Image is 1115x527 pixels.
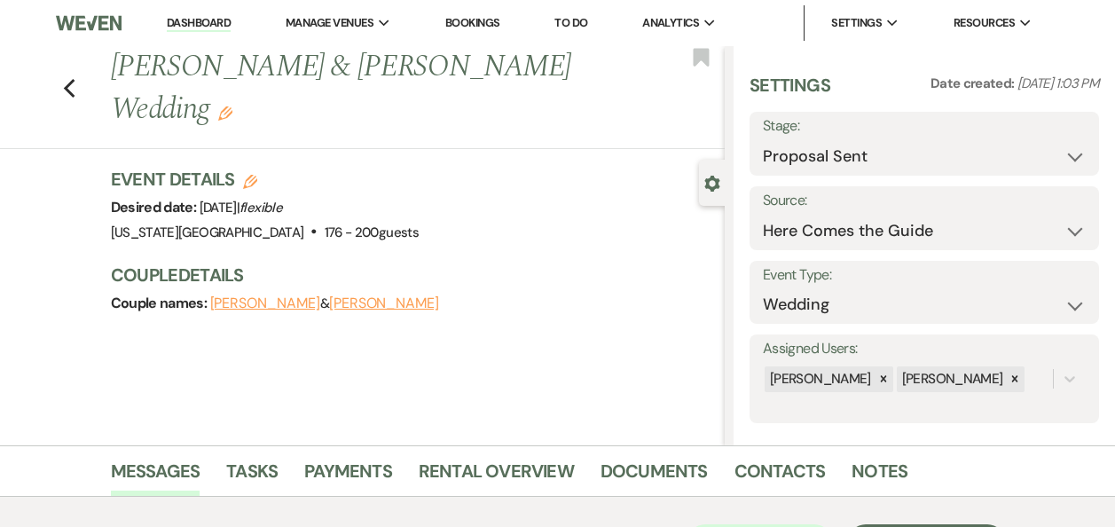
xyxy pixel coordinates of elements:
a: Notes [852,457,907,496]
button: [PERSON_NAME] [329,296,439,311]
img: Weven Logo [56,4,122,42]
a: Rental Overview [419,457,574,496]
h3: Couple Details [111,263,708,287]
span: 176 - 200 guests [325,224,419,241]
a: Messages [111,457,200,496]
span: & [210,295,439,312]
span: Couple names: [111,294,210,312]
a: Tasks [226,457,278,496]
div: [PERSON_NAME] [897,366,1006,392]
div: [PERSON_NAME] [765,366,874,392]
span: Manage Venues [286,14,373,32]
span: Settings [831,14,882,32]
span: Resources [954,14,1015,32]
span: [DATE] | [200,199,282,216]
label: Event Type: [763,263,1086,288]
a: Bookings [445,15,500,30]
span: flexible [239,199,282,216]
a: Contacts [734,457,826,496]
a: Documents [601,457,708,496]
label: Source: [763,188,1086,214]
span: [DATE] 1:03 PM [1017,75,1099,92]
span: [US_STATE][GEOGRAPHIC_DATA] [111,224,304,241]
label: Assigned Users: [763,336,1086,362]
span: Date created: [930,75,1017,92]
span: Analytics [642,14,699,32]
button: Edit [218,105,232,121]
a: To Do [554,15,587,30]
label: Stage: [763,114,1086,139]
h3: Event Details [111,167,420,192]
h1: [PERSON_NAME] & [PERSON_NAME] Wedding [111,46,595,130]
button: Close lead details [704,174,720,191]
a: Payments [304,457,392,496]
a: Dashboard [167,15,231,32]
h3: Settings [750,73,830,112]
button: [PERSON_NAME] [210,296,320,311]
span: Desired date: [111,198,200,216]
